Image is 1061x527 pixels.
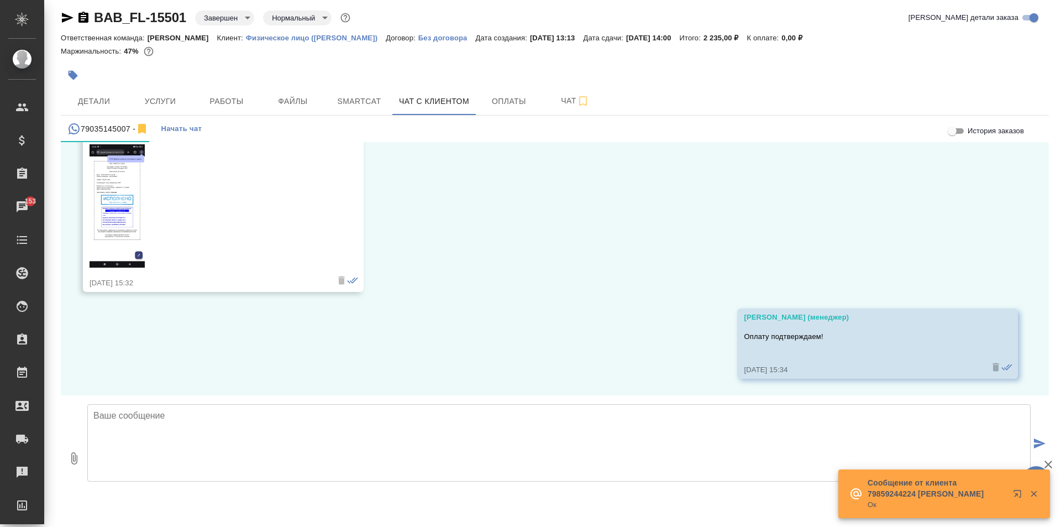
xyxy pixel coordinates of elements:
svg: Отписаться [135,122,149,135]
p: [PERSON_NAME] [148,34,217,42]
p: Договор: [386,34,418,42]
p: Без договора [418,34,476,42]
div: [DATE] 15:34 [744,364,979,375]
a: 153 [3,193,41,221]
button: Добавить тэг [61,63,85,87]
span: Файлы [266,95,319,108]
span: Работы [200,95,253,108]
span: Начать чат [161,123,202,135]
div: [PERSON_NAME] (менеджер) [744,312,979,323]
p: 0,00 ₽ [781,34,811,42]
button: Нормальный [269,13,318,23]
div: 79035145007 (Яна) - (undefined) [67,122,149,136]
span: Оплаты [482,95,535,108]
p: Оплату подтверждаем! [744,331,979,342]
p: Ответственная команда: [61,34,148,42]
div: Завершен [195,11,254,25]
p: К оплате: [747,34,782,42]
div: Завершен [263,11,332,25]
p: Итого: [680,34,703,42]
button: 986.98 RUB; [141,44,156,59]
div: simple tabs example [61,116,1049,142]
button: Начать чат [155,116,207,142]
p: Сообщение от клиента 79859244224 [PERSON_NAME] [868,477,1006,499]
p: [DATE] 13:13 [530,34,584,42]
button: Скопировать ссылку для ЯМессенджера [61,11,74,24]
svg: Подписаться [576,95,590,108]
span: [PERSON_NAME] детали заказа [908,12,1018,23]
p: Клиент: [217,34,246,42]
button: Завершен [201,13,241,23]
p: Ок [868,499,1006,510]
a: Без договора [418,33,476,42]
button: 🙏 [1022,466,1050,494]
a: BAB_FL-15501 [94,10,186,25]
span: Детали [67,95,120,108]
button: Скопировать ссылку [77,11,90,24]
p: Маржинальность: [61,47,124,55]
span: Услуги [134,95,187,108]
a: Физическое лицо ([PERSON_NAME]) [246,33,386,42]
div: [DATE] 15:32 [90,278,325,289]
p: Физическое лицо ([PERSON_NAME]) [246,34,386,42]
span: История заказов [968,126,1024,137]
p: 2 235,00 ₽ [703,34,747,42]
span: Smartcat [333,95,386,108]
p: [DATE] 14:00 [626,34,680,42]
button: Открыть в новой вкладке [1006,483,1033,509]
p: 47% [124,47,141,55]
button: Закрыть [1022,489,1045,499]
span: Чат с клиентом [399,95,469,108]
p: Дата создания: [475,34,529,42]
span: 153 [18,196,43,207]
span: Чат [549,94,602,108]
p: Дата сдачи: [584,34,626,42]
img: Thumbnail [90,144,145,268]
